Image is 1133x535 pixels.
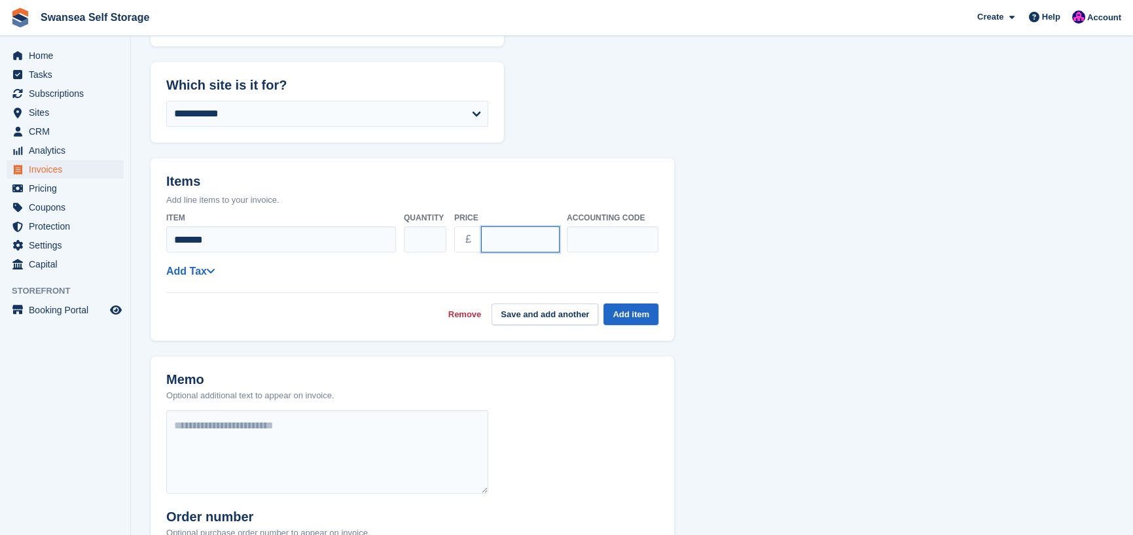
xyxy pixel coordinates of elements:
[454,212,559,224] label: Price
[166,78,488,93] h2: Which site is it for?
[12,285,130,298] span: Storefront
[977,10,1003,24] span: Create
[166,174,658,192] h2: Items
[29,103,107,122] span: Sites
[29,65,107,84] span: Tasks
[7,103,124,122] a: menu
[166,212,396,224] label: Item
[29,160,107,179] span: Invoices
[1042,10,1060,24] span: Help
[29,255,107,273] span: Capital
[1072,10,1085,24] img: Donna Davies
[29,84,107,103] span: Subscriptions
[7,160,124,179] a: menu
[29,46,107,65] span: Home
[29,198,107,216] span: Coupons
[7,141,124,160] a: menu
[166,194,658,207] p: Add line items to your invoice.
[1087,11,1121,24] span: Account
[29,236,107,254] span: Settings
[166,266,215,277] a: Add Tax
[7,301,124,319] a: menu
[10,8,30,27] img: stora-icon-8386f47178a22dfd0bd8f6a31ec36ba5ce8667c1dd55bd0f319d3a0aa187defe.svg
[492,303,598,325] button: Save and add another
[7,179,124,198] a: menu
[7,65,124,84] a: menu
[35,7,154,28] a: Swansea Self Storage
[108,302,124,318] a: Preview store
[7,84,124,103] a: menu
[7,122,124,141] a: menu
[7,198,124,216] a: menu
[7,46,124,65] a: menu
[448,308,482,321] a: Remove
[603,303,658,325] button: Add item
[404,212,446,224] label: Quantity
[166,509,370,525] h2: Order number
[29,179,107,198] span: Pricing
[7,236,124,254] a: menu
[166,372,334,387] h2: Memo
[29,122,107,141] span: CRM
[7,255,124,273] a: menu
[29,141,107,160] span: Analytics
[567,212,658,224] label: Accounting code
[29,217,107,235] span: Protection
[29,301,107,319] span: Booking Portal
[166,389,334,402] p: Optional additional text to appear on invoice.
[7,217,124,235] a: menu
